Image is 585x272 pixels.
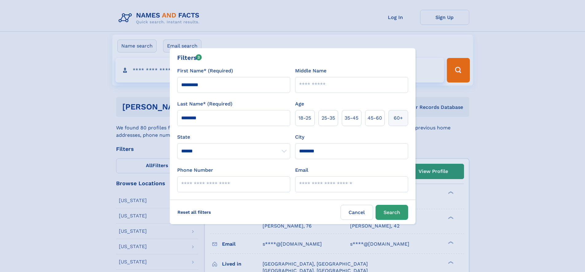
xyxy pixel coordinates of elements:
[345,114,358,122] span: 35‑45
[298,114,311,122] span: 18‑25
[295,133,304,141] label: City
[341,205,373,220] label: Cancel
[177,53,202,62] div: Filters
[177,167,213,174] label: Phone Number
[295,100,304,108] label: Age
[295,67,326,75] label: Middle Name
[177,100,232,108] label: Last Name* (Required)
[322,114,335,122] span: 25‑35
[177,133,290,141] label: State
[394,114,403,122] span: 60+
[174,205,215,220] label: Reset all filters
[295,167,308,174] label: Email
[376,205,408,220] button: Search
[368,114,382,122] span: 45‑60
[177,67,233,75] label: First Name* (Required)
